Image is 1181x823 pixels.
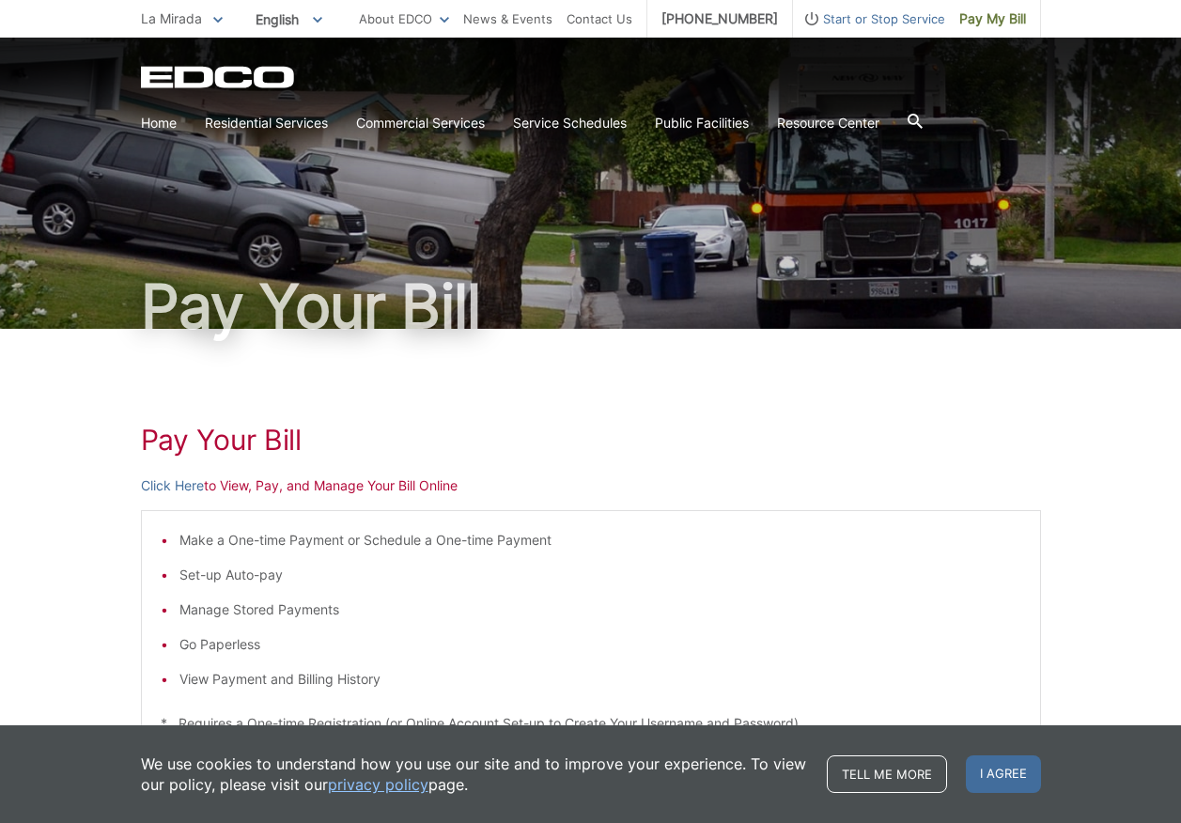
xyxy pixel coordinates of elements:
a: Commercial Services [356,113,485,133]
li: Make a One-time Payment or Schedule a One-time Payment [179,530,1021,551]
a: privacy policy [328,774,428,795]
li: Go Paperless [179,634,1021,655]
span: I agree [966,755,1041,793]
li: View Payment and Billing History [179,669,1021,690]
a: Residential Services [205,113,328,133]
li: Manage Stored Payments [179,599,1021,620]
li: Set-up Auto-pay [179,565,1021,585]
a: Public Facilities [655,113,749,133]
a: Tell me more [827,755,947,793]
a: News & Events [463,8,552,29]
span: English [241,4,336,35]
p: We use cookies to understand how you use our site and to improve your experience. To view our pol... [141,753,808,795]
a: Click Here [141,475,204,496]
h1: Pay Your Bill [141,423,1041,457]
h1: Pay Your Bill [141,276,1041,336]
a: Service Schedules [513,113,627,133]
p: to View, Pay, and Manage Your Bill Online [141,475,1041,496]
a: Resource Center [777,113,879,133]
a: About EDCO [359,8,449,29]
span: La Mirada [141,10,202,26]
p: * Requires a One-time Registration (or Online Account Set-up to Create Your Username and Password) [161,713,1021,734]
a: Contact Us [567,8,632,29]
span: Pay My Bill [959,8,1026,29]
a: Home [141,113,177,133]
a: EDCD logo. Return to the homepage. [141,66,297,88]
